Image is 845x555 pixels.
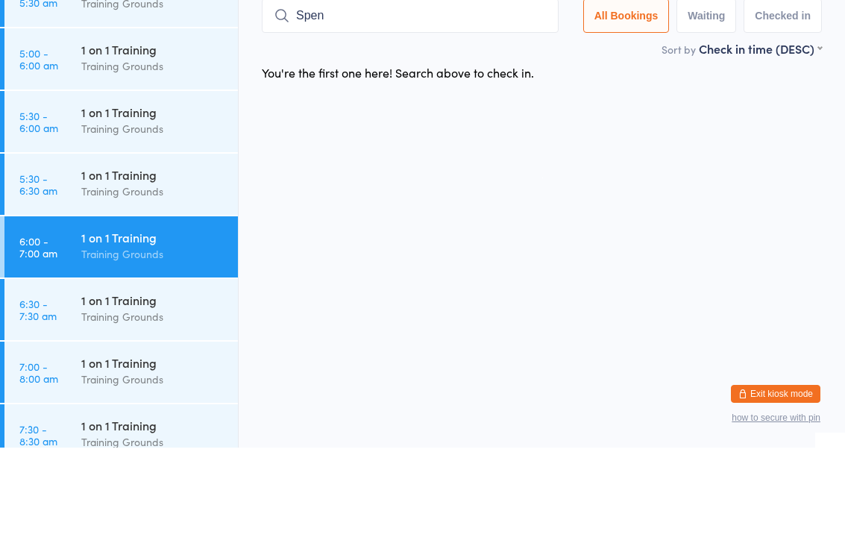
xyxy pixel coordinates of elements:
div: 1 on 1 Training [81,524,225,541]
time: 5:30 - 6:00 am [19,217,58,241]
h2: 1 on 1 Training Check-in [262,37,822,62]
button: Waiting [676,106,736,140]
time: 5:00 - 6:00 am [19,154,58,178]
a: 5:00 -6:00 am1 on 1 TrainingTraining Grounds [4,136,238,197]
input: Search [262,106,559,140]
div: Check in time (DESC) [699,148,822,164]
a: 7:00 -8:00 am1 on 1 TrainingTraining Grounds [4,449,238,510]
div: Events for [19,16,92,41]
span: Training Grounds [355,74,437,89]
div: Training Grounds [81,102,225,119]
div: Any location [107,41,181,57]
button: Checked in [744,106,822,140]
time: 7:00 - 8:00 am [19,468,58,492]
a: 5:00 -5:30 am1 on 1 TrainingTraining Grounds [4,73,238,134]
a: 5:30 -6:00 am1 on 1 TrainingTraining Grounds [4,198,238,260]
div: At [107,16,181,41]
div: 1 on 1 Training [81,86,225,102]
time: 6:00 - 7:00 am [19,342,57,366]
time: 5:00 - 5:30 am [19,92,57,116]
div: Training Grounds [81,165,225,182]
div: Training Grounds [81,416,225,433]
div: 1 on 1 Training [81,211,225,228]
div: Training Grounds [81,478,225,495]
time: 6:30 - 7:30 am [19,405,57,429]
span: Manual search [614,45,686,60]
time: 5:30 - 6:30 am [19,280,57,304]
div: Training Grounds [81,228,225,245]
button: All Bookings [583,106,670,140]
span: [DATE] 6:00am [262,74,332,89]
a: [DATE] [19,41,56,57]
div: 1 on 1 Training [81,462,225,478]
a: 6:30 -7:30 am1 on 1 TrainingTraining Grounds [4,386,238,448]
button: how to secure with pin [732,520,820,530]
label: Sort by [662,149,696,164]
span: TTG Studio Agoura [460,74,551,89]
time: 7:30 - 8:30 am [19,530,57,554]
div: Training Grounds [81,353,225,370]
div: You're the first one here! Search above to check in. [262,172,534,188]
span: Scanner input [739,45,806,60]
div: 1 on 1 Training [81,399,225,416]
button: Exit kiosk mode [731,492,820,510]
div: Training Grounds [81,290,225,307]
a: 5:30 -6:30 am1 on 1 TrainingTraining Grounds [4,261,238,322]
a: 6:00 -7:00 am1 on 1 TrainingTraining Grounds [4,324,238,385]
div: 1 on 1 Training [81,148,225,165]
div: 1 on 1 Training [81,336,225,353]
div: 1 on 1 Training [81,274,225,290]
